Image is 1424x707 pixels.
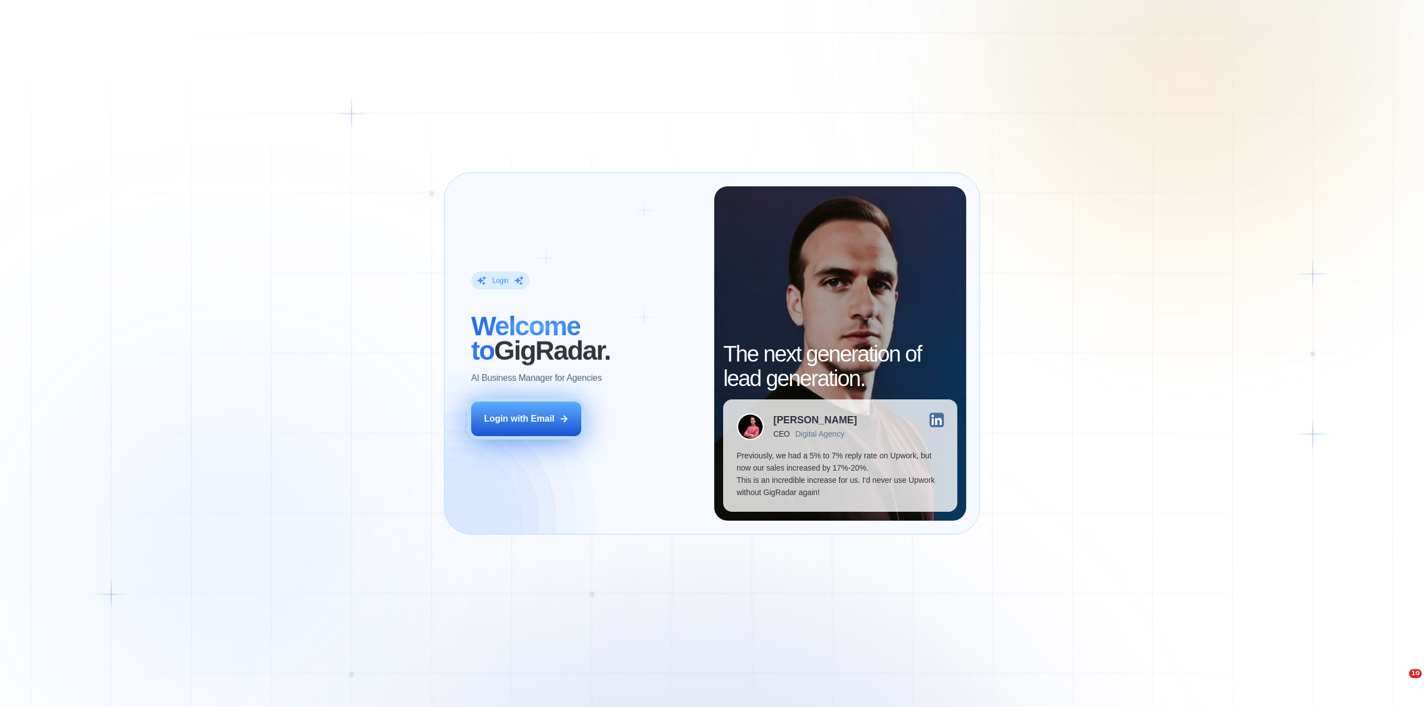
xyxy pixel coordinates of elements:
iframe: Intercom live chat [1386,669,1413,696]
span: 10 [1409,669,1422,678]
button: Login with Email [471,402,581,436]
span: Welcome to [471,312,580,365]
p: AI Business Manager for Agencies [471,372,602,384]
div: Login with Email [484,413,555,425]
div: Login [492,276,508,285]
h2: ‍ GigRadar. [471,314,701,363]
div: [PERSON_NAME] [773,415,857,425]
h2: The next generation of lead generation. [723,342,957,390]
p: Previously, we had a 5% to 7% reply rate on Upwork, but now our sales increased by 17%-20%. This ... [736,449,943,498]
div: Digital Agency [795,429,844,438]
div: CEO [773,429,789,438]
